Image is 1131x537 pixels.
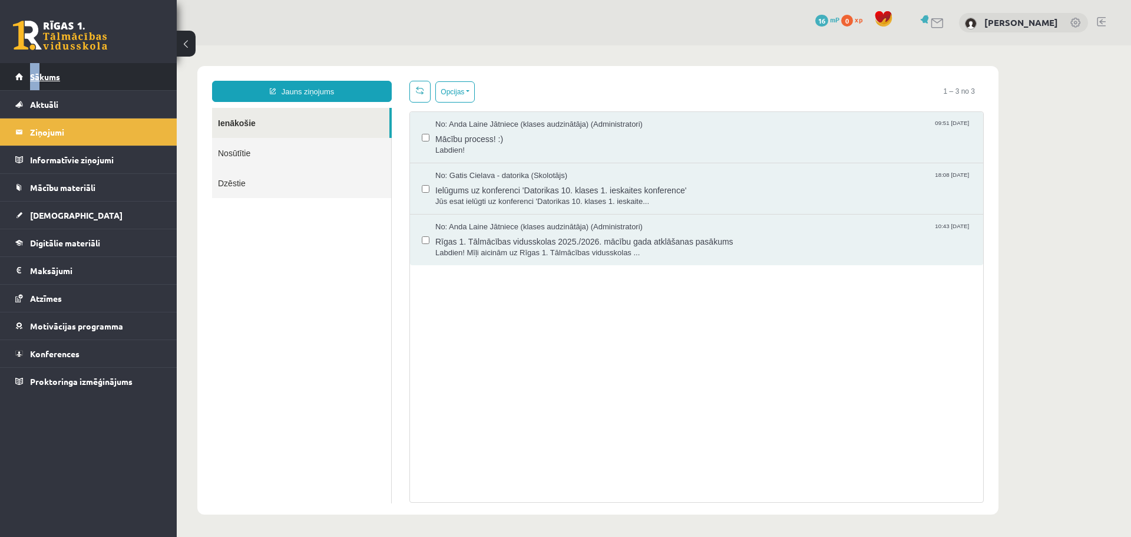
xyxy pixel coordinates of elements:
[259,125,391,136] span: No: Gatis Cielava - datorika (Skolotājs)
[13,21,107,50] a: Rīgas 1. Tālmācības vidusskola
[15,63,162,90] a: Sākums
[15,118,162,146] a: Ziņojumi
[259,74,466,85] span: No: Anda Laine Jātniece (klases audzinātāja) (Administratori)
[15,340,162,367] a: Konferences
[35,35,215,57] a: Jauns ziņojums
[15,229,162,256] a: Digitālie materiāli
[756,74,795,83] span: 09:51 [DATE]
[30,376,133,387] span: Proktoringa izmēģinājums
[15,174,162,201] a: Mācību materiāli
[259,85,795,100] span: Mācību process! :)
[259,151,795,162] span: Jūs esat ielūgti uz konferenci 'Datorikas 10. klases 1. ieskaite...
[259,100,795,111] span: Labdien!
[35,93,214,123] a: Nosūtītie
[15,146,162,173] a: Informatīvie ziņojumi
[841,15,868,24] a: 0 xp
[758,35,807,57] span: 1 – 3 no 3
[30,182,95,193] span: Mācību materiāli
[15,257,162,284] a: Maksājumi
[965,18,977,29] img: Matīss Magone
[15,91,162,118] a: Aktuāli
[30,257,162,284] legend: Maksājumi
[259,176,466,187] span: No: Anda Laine Jātniece (klases audzinātāja) (Administratori)
[30,238,100,248] span: Digitālie materiāli
[259,36,298,57] button: Opcijas
[830,15,839,24] span: mP
[30,293,62,304] span: Atzīmes
[259,176,795,213] a: No: Anda Laine Jātniece (klases audzinātāja) (Administratori) 10:43 [DATE] Rīgas 1. Tālmācības vi...
[15,202,162,229] a: [DEMOGRAPHIC_DATA]
[30,210,123,220] span: [DEMOGRAPHIC_DATA]
[15,368,162,395] a: Proktoringa izmēģinājums
[30,99,58,110] span: Aktuāli
[259,202,795,213] span: Labdien! Mīļi aicinām uz Rīgas 1. Tālmācības vidusskolas ...
[15,285,162,312] a: Atzīmes
[35,123,214,153] a: Dzēstie
[756,176,795,185] span: 10:43 [DATE]
[984,17,1058,28] a: [PERSON_NAME]
[259,74,795,110] a: No: Anda Laine Jātniece (klases audzinātāja) (Administratori) 09:51 [DATE] Mācību process! :) Lab...
[30,348,80,359] span: Konferences
[30,71,60,82] span: Sākums
[855,15,862,24] span: xp
[841,15,853,27] span: 0
[30,146,162,173] legend: Informatīvie ziņojumi
[259,136,795,151] span: Ielūgums uz konferenci 'Datorikas 10. klases 1. ieskaites konference'
[15,312,162,340] a: Motivācijas programma
[35,62,213,93] a: Ienākošie
[815,15,839,24] a: 16 mP
[756,125,795,134] span: 18:08 [DATE]
[259,125,795,162] a: No: Gatis Cielava - datorika (Skolotājs) 18:08 [DATE] Ielūgums uz konferenci 'Datorikas 10. klase...
[259,187,795,202] span: Rīgas 1. Tālmācības vidusskolas 2025./2026. mācību gada atklāšanas pasākums
[30,321,123,331] span: Motivācijas programma
[815,15,828,27] span: 16
[30,118,162,146] legend: Ziņojumi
